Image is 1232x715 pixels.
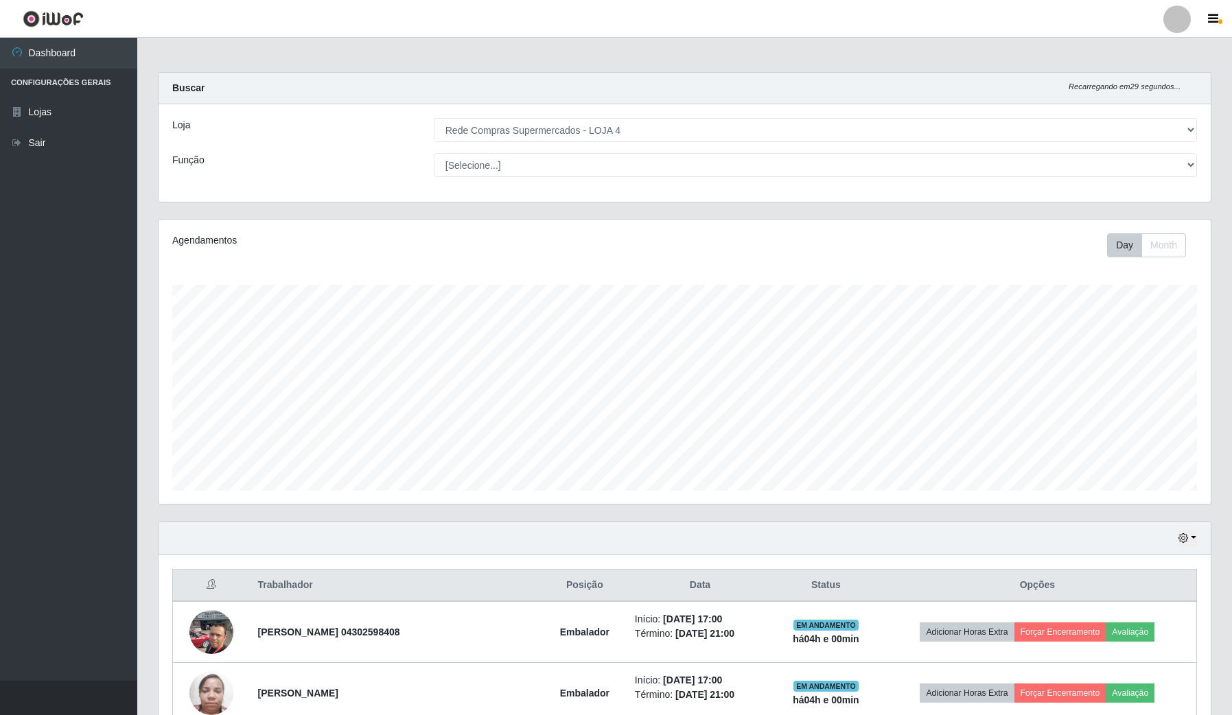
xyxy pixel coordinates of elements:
[879,570,1197,602] th: Opções
[258,688,338,699] strong: [PERSON_NAME]
[560,688,609,699] strong: Embalador
[1014,683,1106,703] button: Forçar Encerramento
[1069,82,1181,91] i: Recarregando em 29 segundos...
[258,626,400,637] strong: [PERSON_NAME] 04302598408
[774,570,879,602] th: Status
[189,602,233,661] img: 1710346365517.jpeg
[1107,233,1197,257] div: Toolbar with button groups
[635,688,765,702] li: Término:
[627,570,774,602] th: Data
[920,622,1014,642] button: Adicionar Horas Extra
[663,613,722,624] time: [DATE] 17:00
[675,628,734,639] time: [DATE] 21:00
[793,694,859,705] strong: há 04 h e 00 min
[172,233,588,248] div: Agendamentos
[23,10,84,27] img: CoreUI Logo
[793,633,859,644] strong: há 04 h e 00 min
[1141,233,1186,257] button: Month
[543,570,627,602] th: Posição
[635,673,765,688] li: Início:
[1106,622,1154,642] button: Avaliação
[635,626,765,641] li: Término:
[250,570,543,602] th: Trabalhador
[793,681,859,692] span: EM ANDAMENTO
[1107,233,1142,257] button: Day
[1107,233,1186,257] div: First group
[1106,683,1154,703] button: Avaliação
[1014,622,1106,642] button: Forçar Encerramento
[172,118,190,132] label: Loja
[560,626,609,637] strong: Embalador
[675,689,734,700] time: [DATE] 21:00
[172,153,205,167] label: Função
[920,683,1014,703] button: Adicionar Horas Extra
[663,675,722,685] time: [DATE] 17:00
[635,612,765,626] li: Início:
[172,82,205,93] strong: Buscar
[793,620,859,631] span: EM ANDAMENTO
